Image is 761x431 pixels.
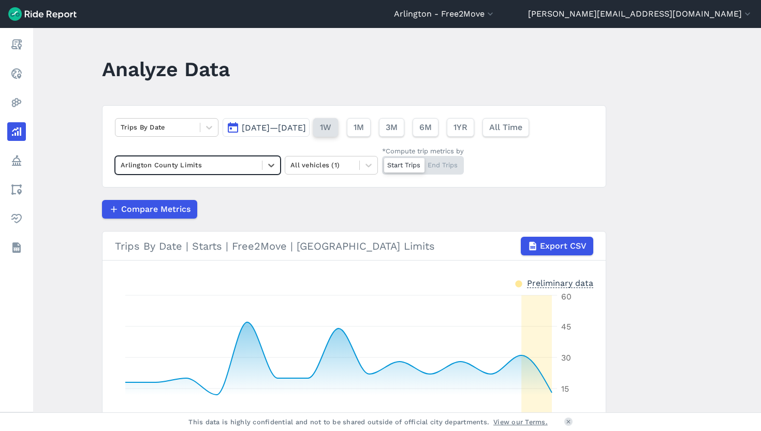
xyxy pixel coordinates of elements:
a: Analyze [7,122,26,141]
button: Compare Metrics [102,200,197,219]
img: Ride Report [8,7,77,21]
span: 1M [354,121,364,134]
a: Areas [7,180,26,199]
div: Preliminary data [527,277,593,288]
span: Export CSV [540,240,587,252]
button: 6M [413,118,438,137]
tspan: 60 [561,292,572,301]
span: 1YR [453,121,467,134]
a: Health [7,209,26,228]
a: Policy [7,151,26,170]
a: Report [7,35,26,54]
h1: Analyze Data [102,55,230,83]
span: 6M [419,121,432,134]
button: [PERSON_NAME][EMAIL_ADDRESS][DOMAIN_NAME] [528,8,753,20]
span: [DATE]—[DATE] [242,123,306,133]
tspan: 45 [561,322,571,332]
div: *Compute trip metrics by [382,146,464,156]
button: 3M [379,118,404,137]
div: Trips By Date | Starts | Free2Move | [GEOGRAPHIC_DATA] Limits [115,237,593,255]
button: 1M [347,118,371,137]
tspan: 30 [561,353,571,363]
tspan: 15 [561,384,569,394]
button: Export CSV [521,237,593,255]
button: 1W [313,118,338,137]
span: 1W [320,121,331,134]
button: [DATE]—[DATE] [223,118,310,137]
span: All Time [489,121,522,134]
span: Compare Metrics [121,203,191,215]
a: View our Terms. [493,417,548,427]
button: 1YR [447,118,474,137]
button: Arlington - Free2Move [394,8,495,20]
a: Datasets [7,238,26,257]
span: 3M [386,121,398,134]
a: Realtime [7,64,26,83]
button: All Time [482,118,529,137]
a: Heatmaps [7,93,26,112]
